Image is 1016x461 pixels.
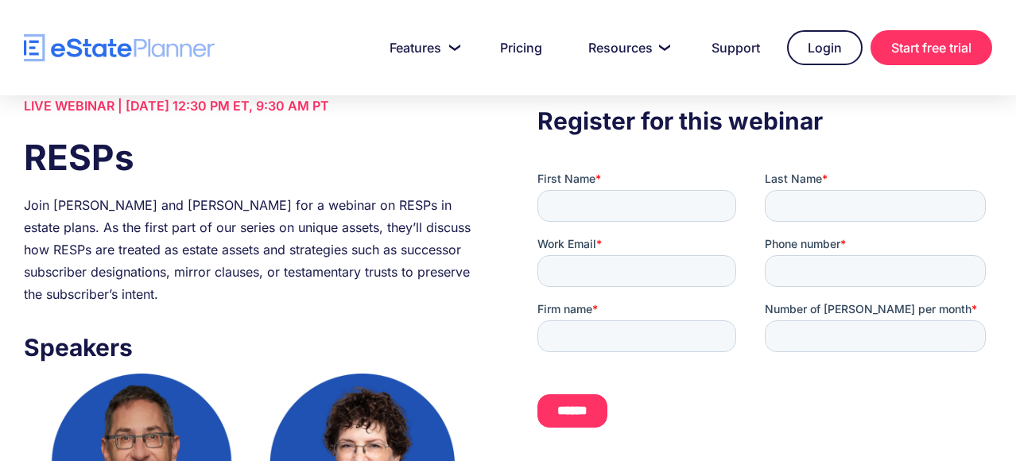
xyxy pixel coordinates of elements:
iframe: Form 0 [537,171,992,455]
h1: RESPs [24,133,479,182]
a: Login [787,30,863,65]
a: Pricing [481,32,561,64]
h3: Speakers [24,329,479,366]
div: LIVE WEBINAR | [DATE] 12:30 PM ET, 9:30 AM PT [24,95,479,117]
a: Resources [569,32,684,64]
div: Join [PERSON_NAME] and [PERSON_NAME] for a webinar on RESPs in estate plans. As the first part of... [24,194,479,305]
h3: Register for this webinar [537,103,992,139]
a: Features [370,32,473,64]
a: Support [692,32,779,64]
a: Start free trial [871,30,992,65]
a: home [24,34,215,62]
